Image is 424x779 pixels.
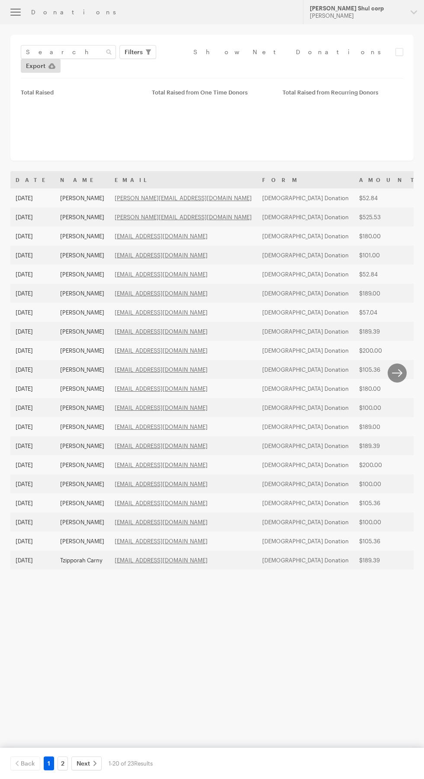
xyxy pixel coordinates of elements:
[354,360,424,379] td: $105.36
[10,303,55,322] td: [DATE]
[257,436,354,455] td: [DEMOGRAPHIC_DATA] Donation
[257,474,354,493] td: [DEMOGRAPHIC_DATA] Donation
[10,360,55,379] td: [DATE]
[354,322,424,341] td: $189.39
[115,557,208,564] a: [EMAIL_ADDRESS][DOMAIN_NAME]
[257,171,354,188] th: Form
[354,417,424,436] td: $189.00
[55,474,109,493] td: [PERSON_NAME]
[55,493,109,513] td: [PERSON_NAME]
[354,188,424,208] td: $52.84
[77,758,90,769] span: Next
[354,379,424,398] td: $180.00
[257,493,354,513] td: [DEMOGRAPHIC_DATA] Donation
[354,265,424,284] td: $52.84
[257,246,354,265] td: [DEMOGRAPHIC_DATA] Donation
[134,760,153,767] span: Results
[10,513,55,532] td: [DATE]
[354,246,424,265] td: $101.00
[55,227,109,246] td: [PERSON_NAME]
[354,398,424,417] td: $100.00
[354,474,424,493] td: $100.00
[10,284,55,303] td: [DATE]
[257,455,354,474] td: [DEMOGRAPHIC_DATA] Donation
[10,551,55,570] td: [DATE]
[354,551,424,570] td: $189.39
[115,271,208,278] a: [EMAIL_ADDRESS][DOMAIN_NAME]
[354,227,424,246] td: $180.00
[115,233,208,240] a: [EMAIL_ADDRESS][DOMAIN_NAME]
[109,171,257,188] th: Email
[115,423,208,430] a: [EMAIL_ADDRESS][DOMAIN_NAME]
[55,513,109,532] td: [PERSON_NAME]
[257,360,354,379] td: [DEMOGRAPHIC_DATA] Donation
[10,436,55,455] td: [DATE]
[119,45,156,59] button: Filters
[10,379,55,398] td: [DATE]
[257,341,354,360] td: [DEMOGRAPHIC_DATA] Donation
[115,480,208,487] a: [EMAIL_ADDRESS][DOMAIN_NAME]
[310,12,404,19] div: [PERSON_NAME]
[10,474,55,493] td: [DATE]
[283,89,403,96] div: Total Raised from Recurring Donors
[115,404,208,411] a: [EMAIL_ADDRESS][DOMAIN_NAME]
[10,532,55,551] td: [DATE]
[115,309,208,316] a: [EMAIL_ADDRESS][DOMAIN_NAME]
[115,385,208,392] a: [EMAIL_ADDRESS][DOMAIN_NAME]
[10,171,55,188] th: Date
[55,455,109,474] td: [PERSON_NAME]
[152,89,273,96] div: Total Raised from One Time Donors
[10,246,55,265] td: [DATE]
[257,265,354,284] td: [DEMOGRAPHIC_DATA] Donation
[55,246,109,265] td: [PERSON_NAME]
[10,188,55,208] td: [DATE]
[310,5,404,12] div: [PERSON_NAME] Shul corp
[55,303,109,322] td: [PERSON_NAME]
[115,214,252,221] a: [PERSON_NAME][EMAIL_ADDRESS][DOMAIN_NAME]
[354,208,424,227] td: $525.53
[115,252,208,259] a: [EMAIL_ADDRESS][DOMAIN_NAME]
[257,188,354,208] td: [DEMOGRAPHIC_DATA] Donation
[21,59,61,73] a: Export
[55,171,109,188] th: Name
[354,341,424,360] td: $200.00
[55,551,109,570] td: Tzipporah Carny
[21,89,141,96] div: Total Raised
[257,322,354,341] td: [DEMOGRAPHIC_DATA] Donation
[354,436,424,455] td: $189.39
[10,455,55,474] td: [DATE]
[115,366,208,373] a: [EMAIL_ADDRESS][DOMAIN_NAME]
[257,227,354,246] td: [DEMOGRAPHIC_DATA] Donation
[10,227,55,246] td: [DATE]
[257,398,354,417] td: [DEMOGRAPHIC_DATA] Donation
[257,417,354,436] td: [DEMOGRAPHIC_DATA] Donation
[10,493,55,513] td: [DATE]
[257,532,354,551] td: [DEMOGRAPHIC_DATA] Donation
[257,551,354,570] td: [DEMOGRAPHIC_DATA] Donation
[10,398,55,417] td: [DATE]
[58,756,68,770] a: 2
[125,47,143,57] span: Filters
[109,756,153,770] div: 1-20 of 23
[55,417,109,436] td: [PERSON_NAME]
[10,417,55,436] td: [DATE]
[10,208,55,227] td: [DATE]
[354,513,424,532] td: $100.00
[257,513,354,532] td: [DEMOGRAPHIC_DATA] Donation
[55,436,109,455] td: [PERSON_NAME]
[55,360,109,379] td: [PERSON_NAME]
[115,538,208,545] a: [EMAIL_ADDRESS][DOMAIN_NAME]
[71,756,102,770] a: Next
[115,461,208,468] a: [EMAIL_ADDRESS][DOMAIN_NAME]
[354,303,424,322] td: $57.04
[21,45,116,59] input: Search Name & Email
[115,347,208,354] a: [EMAIL_ADDRESS][DOMAIN_NAME]
[55,188,109,208] td: [PERSON_NAME]
[115,519,208,526] a: [EMAIL_ADDRESS][DOMAIN_NAME]
[10,322,55,341] td: [DATE]
[354,532,424,551] td: $105.36
[55,532,109,551] td: [PERSON_NAME]
[354,284,424,303] td: $189.00
[10,341,55,360] td: [DATE]
[115,442,208,449] a: [EMAIL_ADDRESS][DOMAIN_NAME]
